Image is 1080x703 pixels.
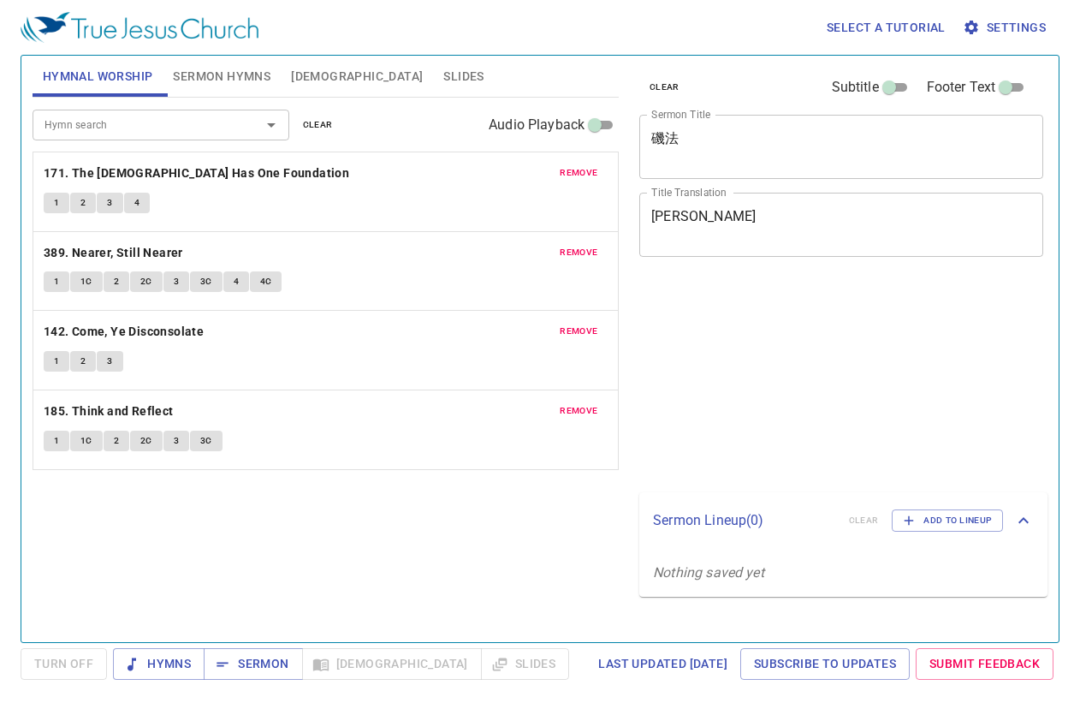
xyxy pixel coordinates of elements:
button: 1 [44,193,69,213]
span: 2 [80,354,86,369]
button: 4 [223,271,249,292]
span: 1 [54,433,59,449]
button: 2 [70,193,96,213]
b: 389. Nearer, Still Nearer [44,242,183,264]
span: 3 [174,433,179,449]
button: 185. Think and Reflect [44,401,176,422]
span: 4 [234,274,239,289]
textarea: [PERSON_NAME] [651,208,1031,241]
a: Subscribe to Updates [740,648,910,680]
button: 3 [163,271,189,292]
button: 1 [44,351,69,372]
button: Open [259,113,283,137]
button: 2C [130,271,163,292]
button: 1 [44,271,69,292]
a: Submit Feedback [916,648,1053,680]
button: Add to Lineup [892,509,1003,532]
span: 1C [80,433,92,449]
button: Settings [959,12,1053,44]
span: Slides [443,66,484,87]
span: Sermon [217,653,288,675]
span: clear [303,117,333,133]
button: 142. Come, Ye Disconsolate [44,321,207,343]
span: Sermon Hymns [173,66,270,87]
iframe: from-child [632,275,964,486]
span: 2 [114,433,119,449]
button: 389. Nearer, Still Nearer [44,242,186,264]
button: Hymns [113,648,205,680]
button: 3C [190,431,223,451]
b: 142. Come, Ye Disconsolate [44,321,204,343]
button: 1C [70,271,103,292]
span: Last updated [DATE] [598,653,727,675]
span: Subscribe to Updates [754,653,896,675]
span: Hymnal Worship [43,66,153,87]
button: 3 [163,431,189,451]
span: 3 [174,274,179,289]
i: Nothing saved yet [653,564,764,581]
span: 1 [54,195,59,211]
span: remove [560,245,597,260]
span: 4C [260,274,272,289]
span: 3 [107,354,112,369]
span: 1C [80,274,92,289]
span: 2C [140,274,152,289]
span: Settings [966,17,1046,39]
span: Footer Text [927,77,996,98]
span: [DEMOGRAPHIC_DATA] [291,66,423,87]
span: 2 [114,274,119,289]
button: 4 [124,193,150,213]
img: True Jesus Church [21,12,258,43]
span: Audio Playback [489,115,585,135]
button: 1C [70,431,103,451]
span: 3 [107,195,112,211]
b: 185. Think and Reflect [44,401,174,422]
button: Sermon [204,648,302,680]
div: Sermon Lineup(0)clearAdd to Lineup [639,492,1047,549]
span: 1 [54,274,59,289]
span: remove [560,324,597,339]
p: Sermon Lineup ( 0 ) [653,510,835,531]
button: 171. The [DEMOGRAPHIC_DATA] Has One Foundation [44,163,353,184]
button: remove [549,242,608,263]
button: remove [549,163,608,183]
span: 4 [134,195,139,211]
span: 2 [80,195,86,211]
span: Subtitle [832,77,879,98]
button: 2 [104,271,129,292]
span: Add to Lineup [903,513,992,528]
a: Last updated [DATE] [591,648,734,680]
span: 3C [200,433,212,449]
button: 3 [97,193,122,213]
span: Select a tutorial [827,17,946,39]
b: 171. The [DEMOGRAPHIC_DATA] Has One Foundation [44,163,349,184]
button: 3 [97,351,122,372]
button: 2 [70,351,96,372]
span: 1 [54,354,59,369]
span: clear [650,80,679,95]
span: Submit Feedback [929,653,1040,675]
button: clear [293,115,343,135]
button: Select a tutorial [820,12,952,44]
button: 2C [130,431,163,451]
textarea: 磯法 [651,130,1031,163]
button: clear [639,77,690,98]
span: remove [560,403,597,419]
span: 2C [140,433,152,449]
button: 2 [104,431,129,451]
button: 3C [190,271,223,292]
span: remove [560,165,597,181]
span: Hymns [127,653,191,675]
button: remove [549,401,608,421]
span: 3C [200,274,212,289]
button: 4C [250,271,282,292]
button: remove [549,321,608,342]
button: 1 [44,431,69,451]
